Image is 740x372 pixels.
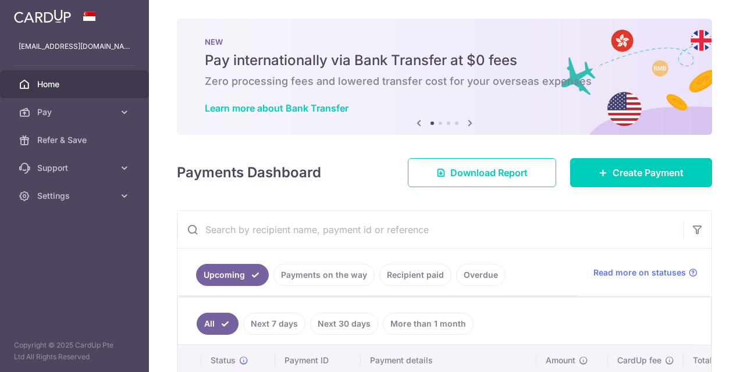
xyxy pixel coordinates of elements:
span: Refer & Save [37,134,114,146]
span: Amount [546,355,575,366]
a: Overdue [456,264,506,286]
span: Download Report [450,166,528,180]
img: CardUp [14,9,71,23]
a: Download Report [408,158,556,187]
span: Support [37,162,114,174]
a: More than 1 month [383,313,474,335]
span: Pay [37,106,114,118]
span: Create Payment [613,166,684,180]
h6: Zero processing fees and lowered transfer cost for your overseas expenses [205,74,684,88]
a: All [197,313,239,335]
span: Status [211,355,236,366]
h4: Payments Dashboard [177,162,321,183]
a: Next 7 days [243,313,305,335]
h5: Pay internationally via Bank Transfer at $0 fees [205,51,684,70]
span: Read more on statuses [593,267,686,278]
img: Bank transfer banner [177,19,712,135]
p: [EMAIL_ADDRESS][DOMAIN_NAME] [19,41,130,52]
a: Read more on statuses [593,267,698,278]
a: Recipient paid [379,264,451,286]
a: Next 30 days [310,313,378,335]
span: Total amt. [693,355,731,366]
a: Create Payment [570,158,712,187]
span: Home [37,78,114,90]
span: Settings [37,190,114,202]
span: CardUp fee [617,355,661,366]
a: Learn more about Bank Transfer [205,102,348,114]
a: Payments on the way [273,264,375,286]
p: NEW [205,37,684,46]
a: Upcoming [196,264,269,286]
input: Search by recipient name, payment id or reference [177,211,684,248]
